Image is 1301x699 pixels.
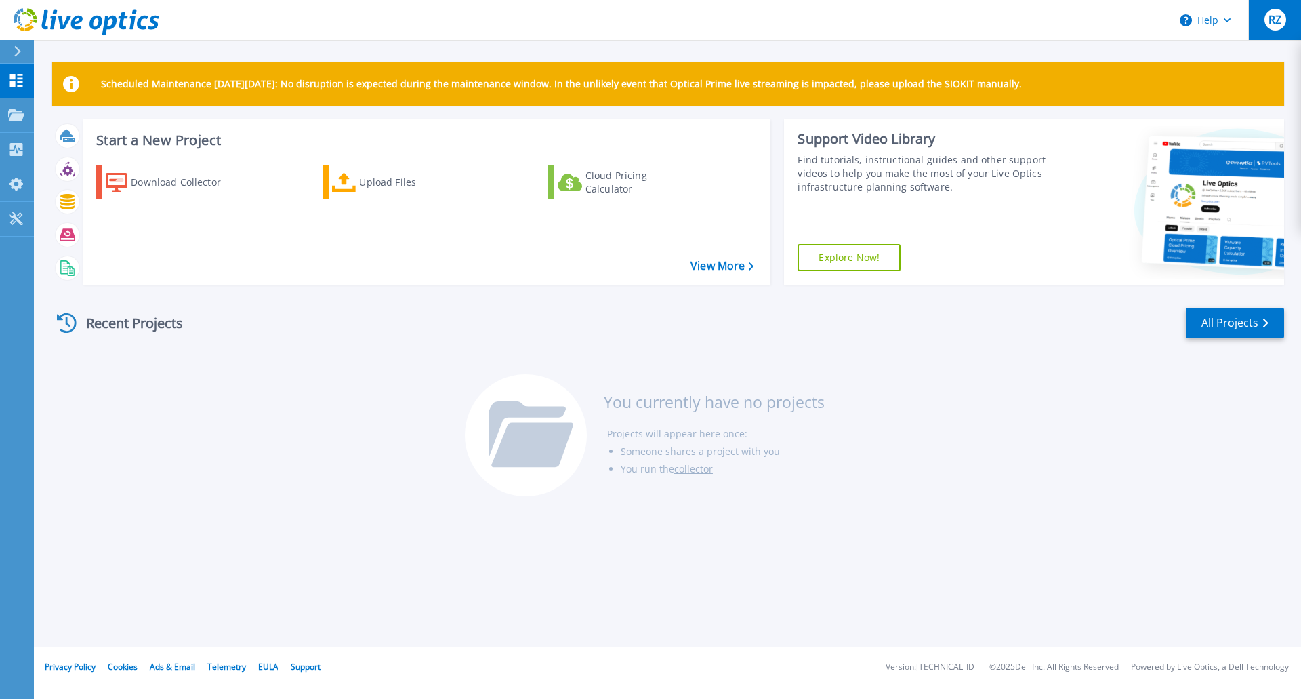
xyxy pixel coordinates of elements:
div: Cloud Pricing Calculator [585,169,694,196]
a: Privacy Policy [45,661,96,673]
li: You run the [621,460,825,478]
a: Cloud Pricing Calculator [548,165,699,199]
a: All Projects [1186,308,1284,338]
a: EULA [258,661,278,673]
a: Download Collector [96,165,247,199]
li: Version: [TECHNICAL_ID] [886,663,977,672]
a: Explore Now! [798,244,901,271]
a: Telemetry [207,661,246,673]
a: Support [291,661,321,673]
div: Recent Projects [52,306,201,340]
p: Scheduled Maintenance [DATE][DATE]: No disruption is expected during the maintenance window. In t... [101,79,1022,89]
li: Powered by Live Optics, a Dell Technology [1131,663,1289,672]
li: Someone shares a project with you [621,443,825,460]
a: Cookies [108,661,138,673]
h3: Start a New Project [96,133,753,148]
h3: You currently have no projects [604,395,825,410]
a: collector [674,462,713,475]
div: Upload Files [359,169,468,196]
a: Ads & Email [150,661,195,673]
li: Projects will appear here once: [607,425,825,443]
a: View More [690,260,753,273]
a: Upload Files [323,165,474,199]
li: © 2025 Dell Inc. All Rights Reserved [989,663,1119,672]
div: Support Video Library [798,130,1052,148]
div: Download Collector [131,169,239,196]
span: RZ [1268,14,1281,25]
div: Find tutorials, instructional guides and other support videos to help you make the most of your L... [798,153,1052,194]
